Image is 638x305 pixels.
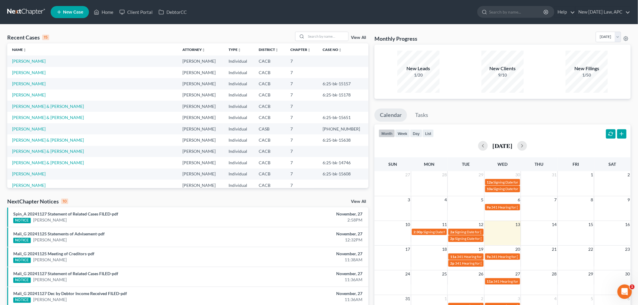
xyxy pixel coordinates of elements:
[494,279,548,284] span: 341 Hearing for [PERSON_NAME]
[588,246,594,253] span: 22
[275,48,279,52] i: unfold_more
[178,78,224,89] td: [PERSON_NAME]
[487,279,493,284] span: 11a
[286,55,318,67] td: 7
[397,72,440,78] div: 1/20
[318,157,368,168] td: 6:25-bk-14746
[116,7,156,17] a: Client Portal
[286,78,318,89] td: 7
[388,162,397,167] span: Sun
[182,47,205,52] a: Attorneyunfold_more
[482,72,524,78] div: 9/10
[250,271,362,277] div: November, 27
[517,295,521,302] span: 3
[229,47,241,52] a: Typeunfold_more
[444,196,447,203] span: 4
[7,198,68,205] div: NextChapter Notices
[13,211,118,216] a: Spin_A 20241127 Statement of Related Cases FILED-pdf
[424,230,478,234] span: Signing Date for [PERSON_NAME]
[590,295,594,302] span: 5
[339,48,342,52] i: unfold_more
[414,230,423,234] span: 2:30p
[224,180,254,191] td: Individual
[441,270,447,278] span: 25
[497,162,507,167] span: Wed
[178,168,224,180] td: [PERSON_NAME]
[178,67,224,78] td: [PERSON_NAME]
[238,48,241,52] i: unfold_more
[12,81,46,86] a: [PERSON_NAME]
[250,217,362,223] div: 2:58PM
[308,48,311,52] i: unfold_more
[224,157,254,168] td: Individual
[405,221,411,228] span: 10
[318,90,368,101] td: 6:25-bk-15178
[12,126,46,131] a: [PERSON_NAME]
[410,129,422,137] button: day
[323,47,342,52] a: Case Nounfold_more
[156,7,190,17] a: DebtorCC
[33,277,67,283] a: [PERSON_NAME]
[12,171,46,176] a: [PERSON_NAME]
[91,7,116,17] a: Home
[224,90,254,101] td: Individual
[13,258,31,263] div: NOTICE
[12,70,46,75] a: [PERSON_NAME]
[551,171,557,178] span: 31
[625,270,631,278] span: 30
[13,251,94,256] a: Mali_G 20241125 Meeting of Creditors-pdf
[455,230,541,234] span: Signing Date for [PERSON_NAME] & [PERSON_NAME]
[291,47,311,52] a: Chapterunfold_more
[551,246,557,253] span: 21
[478,246,484,253] span: 19
[566,65,608,72] div: New Filings
[491,254,577,259] span: 341 Hearing for [PERSON_NAME] & [PERSON_NAME]
[224,67,254,78] td: Individual
[254,101,286,112] td: CACB
[13,218,31,223] div: NOTICE
[457,254,527,259] span: 341 Hearing for Chestnut, [PERSON_NAME]
[12,104,84,109] a: [PERSON_NAME] & [PERSON_NAME]
[254,55,286,67] td: CACB
[487,187,493,191] span: 10a
[306,32,348,41] input: Search by name...
[441,221,447,228] span: 11
[12,149,84,154] a: [PERSON_NAME] & [PERSON_NAME]
[13,291,127,296] a: Mali_G 20241127 Dec by Debtor Income Received FILED-pdf
[535,162,544,167] span: Thu
[224,146,254,157] td: Individual
[450,230,454,234] span: 2a
[487,254,491,259] span: 9a
[478,221,484,228] span: 12
[224,112,254,123] td: Individual
[12,58,46,64] a: [PERSON_NAME]
[588,270,594,278] span: 29
[12,92,46,97] a: [PERSON_NAME]
[515,246,521,253] span: 20
[374,108,407,122] a: Calendar
[286,180,318,191] td: 7
[202,48,205,52] i: unfold_more
[178,112,224,123] td: [PERSON_NAME]
[178,123,224,134] td: [PERSON_NAME]
[515,221,521,228] span: 13
[588,221,594,228] span: 15
[551,270,557,278] span: 28
[481,295,484,302] span: 2
[566,72,608,78] div: 1/50
[617,285,632,299] iframe: Intercom live chat
[12,160,84,165] a: [PERSON_NAME] & [PERSON_NAME]
[254,67,286,78] td: CACB
[590,171,594,178] span: 1
[487,205,491,209] span: 9a
[482,65,524,72] div: New Clients
[224,134,254,146] td: Individual
[487,180,493,184] span: 12a
[33,297,67,303] a: [PERSON_NAME]
[555,7,575,17] a: Help
[450,254,456,259] span: 11a
[286,101,318,112] td: 7
[491,205,545,209] span: 341 Hearing for [PERSON_NAME]
[12,183,46,188] a: [PERSON_NAME]
[405,171,411,178] span: 27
